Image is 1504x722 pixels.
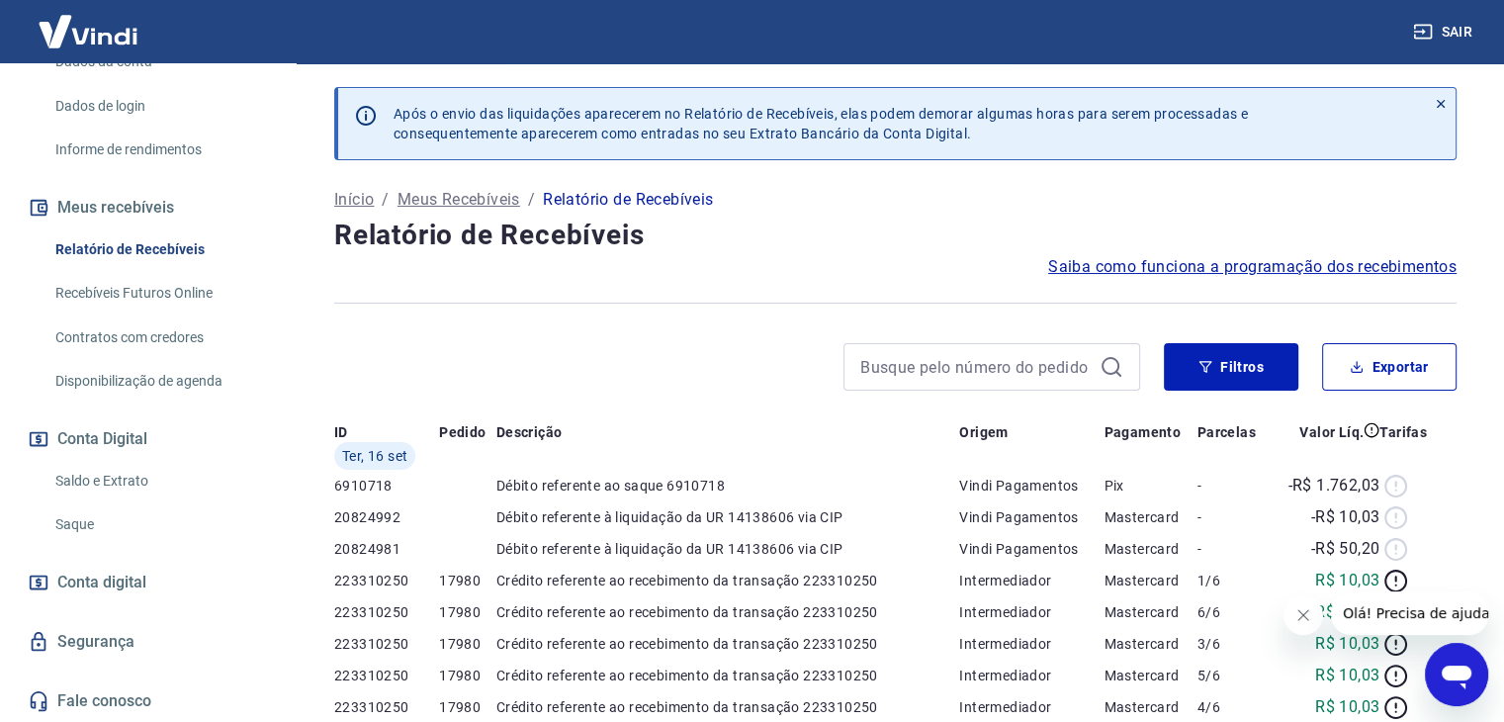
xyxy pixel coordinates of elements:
p: Mastercard [1104,697,1196,717]
p: Origem [959,422,1008,442]
p: Débito referente ao saque 6910718 [496,476,960,496]
p: Débito referente à liquidação da UR 14138606 via CIP [496,539,960,559]
p: Crédito referente ao recebimento da transação 223310250 [496,571,960,590]
p: Pagamento [1104,422,1181,442]
p: Parcelas [1197,422,1256,442]
p: ID [334,422,348,442]
p: Crédito referente ao recebimento da transação 223310250 [496,666,960,685]
a: Contratos com credores [47,317,272,358]
p: 223310250 [334,602,439,622]
p: 223310250 [334,666,439,685]
iframe: Botão para abrir a janela de mensagens [1425,643,1488,706]
a: Dados de login [47,86,272,127]
p: 223310250 [334,634,439,654]
p: R$ 10,03 [1315,569,1379,592]
p: Tarifas [1379,422,1427,442]
p: 17980 [439,602,496,622]
p: Descrição [496,422,563,442]
p: Vindi Pagamentos [959,476,1104,496]
p: - [1197,507,1269,527]
p: Intermediador [959,634,1104,654]
button: Meus recebíveis [24,186,272,229]
p: Pix [1104,476,1196,496]
p: Crédito referente ao recebimento da transação 223310250 [496,697,960,717]
p: Após o envio das liquidações aparecerem no Relatório de Recebíveis, elas podem demorar algumas ho... [394,104,1248,143]
p: Intermediador [959,571,1104,590]
p: - [1197,476,1269,496]
p: 223310250 [334,571,439,590]
span: Conta digital [57,569,146,596]
p: R$ 10,03 [1315,695,1379,719]
p: Relatório de Recebíveis [543,188,713,212]
p: Mastercard [1104,666,1196,685]
iframe: Mensagem da empresa [1331,591,1488,635]
p: 1/6 [1197,571,1269,590]
p: Débito referente à liquidação da UR 14138606 via CIP [496,507,960,527]
a: Conta digital [24,561,272,604]
p: Mastercard [1104,539,1196,559]
p: 3/6 [1197,634,1269,654]
p: Intermediador [959,602,1104,622]
a: Informe de rendimentos [47,130,272,170]
a: Relatório de Recebíveis [47,229,272,270]
p: 17980 [439,634,496,654]
a: Segurança [24,620,272,664]
p: - [1197,539,1269,559]
p: 20824992 [334,507,439,527]
p: 17980 [439,666,496,685]
button: Exportar [1322,343,1457,391]
p: -R$ 50,20 [1311,537,1380,561]
p: 4/6 [1197,697,1269,717]
p: 17980 [439,571,496,590]
button: Conta Digital [24,417,272,461]
input: Busque pelo número do pedido [860,352,1092,382]
a: Saiba como funciona a programação dos recebimentos [1048,255,1457,279]
p: 20824981 [334,539,439,559]
p: 223310250 [334,697,439,717]
p: Mastercard [1104,634,1196,654]
p: Vindi Pagamentos [959,507,1104,527]
a: Disponibilização de agenda [47,361,272,402]
img: Vindi [24,1,152,61]
a: Início [334,188,374,212]
a: Saque [47,504,272,545]
p: Valor Líq. [1299,422,1364,442]
p: 6910718 [334,476,439,496]
p: -R$ 10,03 [1311,505,1380,529]
button: Filtros [1164,343,1298,391]
p: 5/6 [1197,666,1269,685]
p: / [382,188,389,212]
a: Saldo e Extrato [47,461,272,501]
p: Vindi Pagamentos [959,539,1104,559]
span: Ter, 16 set [342,446,407,466]
p: R$ 10,03 [1315,664,1379,687]
p: R$ 10,03 [1315,632,1379,656]
p: Intermediador [959,697,1104,717]
p: / [528,188,535,212]
p: Mastercard [1104,507,1196,527]
button: Sair [1409,14,1480,50]
p: Mastercard [1104,602,1196,622]
h4: Relatório de Recebíveis [334,216,1457,255]
span: Olá! Precisa de ajuda? [12,14,166,30]
p: -R$ 1.762,03 [1287,474,1379,497]
p: Intermediador [959,666,1104,685]
a: Recebíveis Futuros Online [47,273,272,314]
iframe: Fechar mensagem [1283,595,1323,635]
p: Mastercard [1104,571,1196,590]
p: 17980 [439,697,496,717]
p: Crédito referente ao recebimento da transação 223310250 [496,634,960,654]
p: 6/6 [1197,602,1269,622]
a: Meus Recebíveis [398,188,520,212]
p: Pedido [439,422,486,442]
p: Crédito referente ao recebimento da transação 223310250 [496,602,960,622]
